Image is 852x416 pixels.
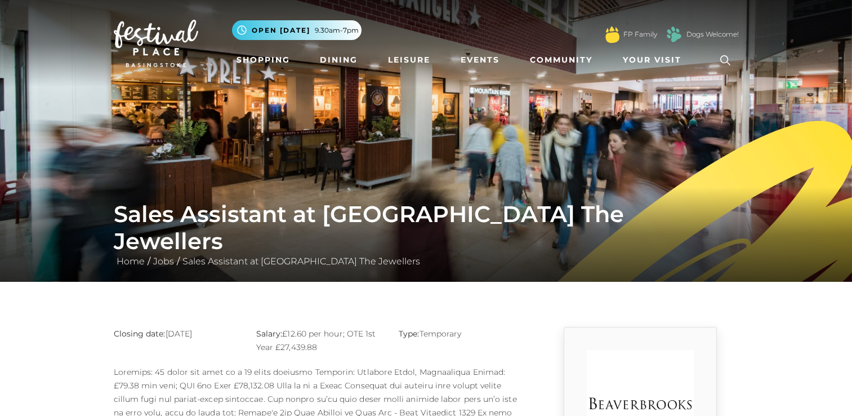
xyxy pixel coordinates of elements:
[525,50,597,70] a: Community
[180,256,423,267] a: Sales Assistant at [GEOGRAPHIC_DATA] The Jewellers
[150,256,177,267] a: Jobs
[399,327,524,340] p: Temporary
[256,329,283,339] strong: Salary:
[315,50,362,70] a: Dining
[114,201,739,255] h1: Sales Assistant at [GEOGRAPHIC_DATA] The Jewellers
[114,20,198,67] img: Festival Place Logo
[686,29,739,39] a: Dogs Welcome!
[252,25,310,36] span: Open [DATE]
[256,327,382,354] p: £12.60 per hour; OTE 1st Year £27,439.88
[114,329,166,339] strong: Closing date:
[232,20,362,40] button: Open [DATE] 9.30am-7pm
[623,29,657,39] a: FP Family
[114,327,239,340] p: [DATE]
[618,50,692,70] a: Your Visit
[114,256,148,267] a: Home
[383,50,435,70] a: Leisure
[623,54,681,66] span: Your Visit
[456,50,504,70] a: Events
[399,329,419,339] strong: Type:
[315,25,359,36] span: 9.30am-7pm
[105,201,747,268] div: / /
[232,50,295,70] a: Shopping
